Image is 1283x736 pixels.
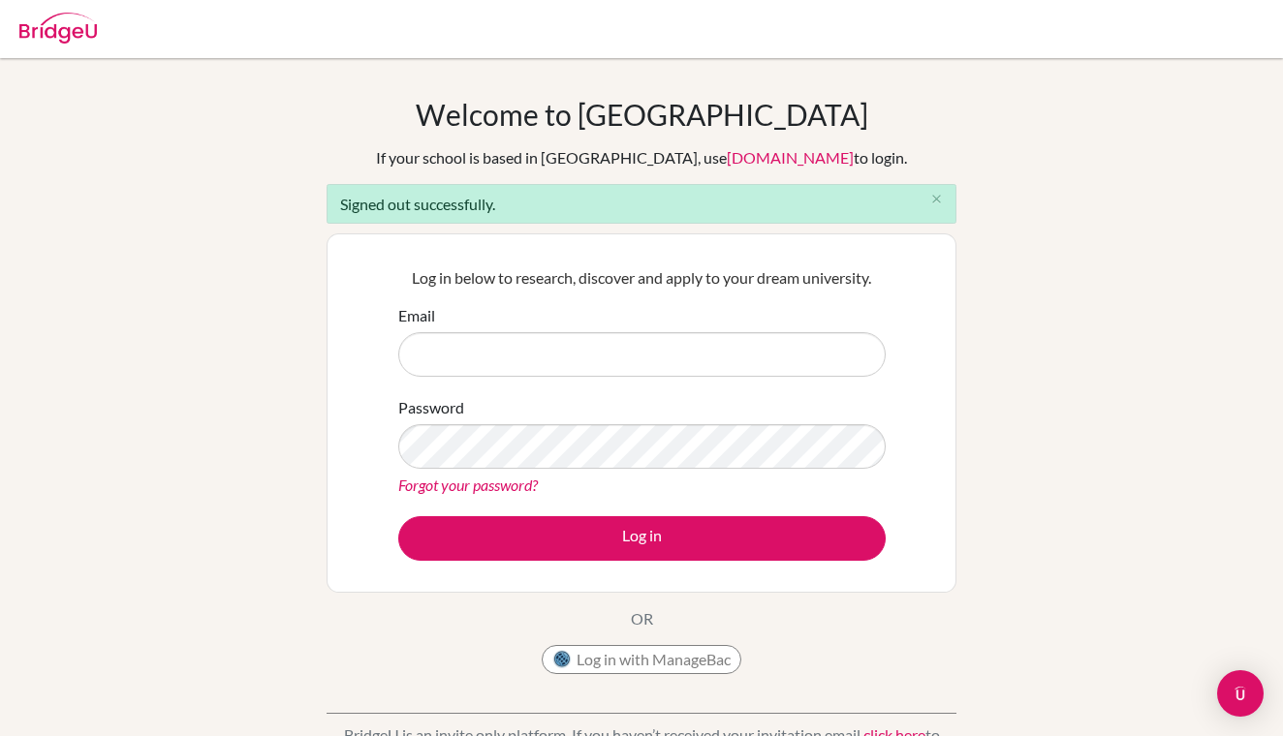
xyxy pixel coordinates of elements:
[1217,670,1264,717] div: Open Intercom Messenger
[398,475,538,494] a: Forgot your password?
[416,97,868,132] h1: Welcome to [GEOGRAPHIC_DATA]
[398,516,886,561] button: Log in
[327,184,956,224] div: Signed out successfully.
[631,607,653,630] p: OR
[929,192,944,206] i: close
[376,146,907,169] div: If your school is based in [GEOGRAPHIC_DATA], use to login.
[917,185,955,214] button: Close
[19,13,97,44] img: Bridge-U
[727,148,854,167] a: [DOMAIN_NAME]
[398,396,464,419] label: Password
[542,645,741,674] button: Log in with ManageBac
[398,266,886,290] p: Log in below to research, discover and apply to your dream university.
[398,304,435,327] label: Email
